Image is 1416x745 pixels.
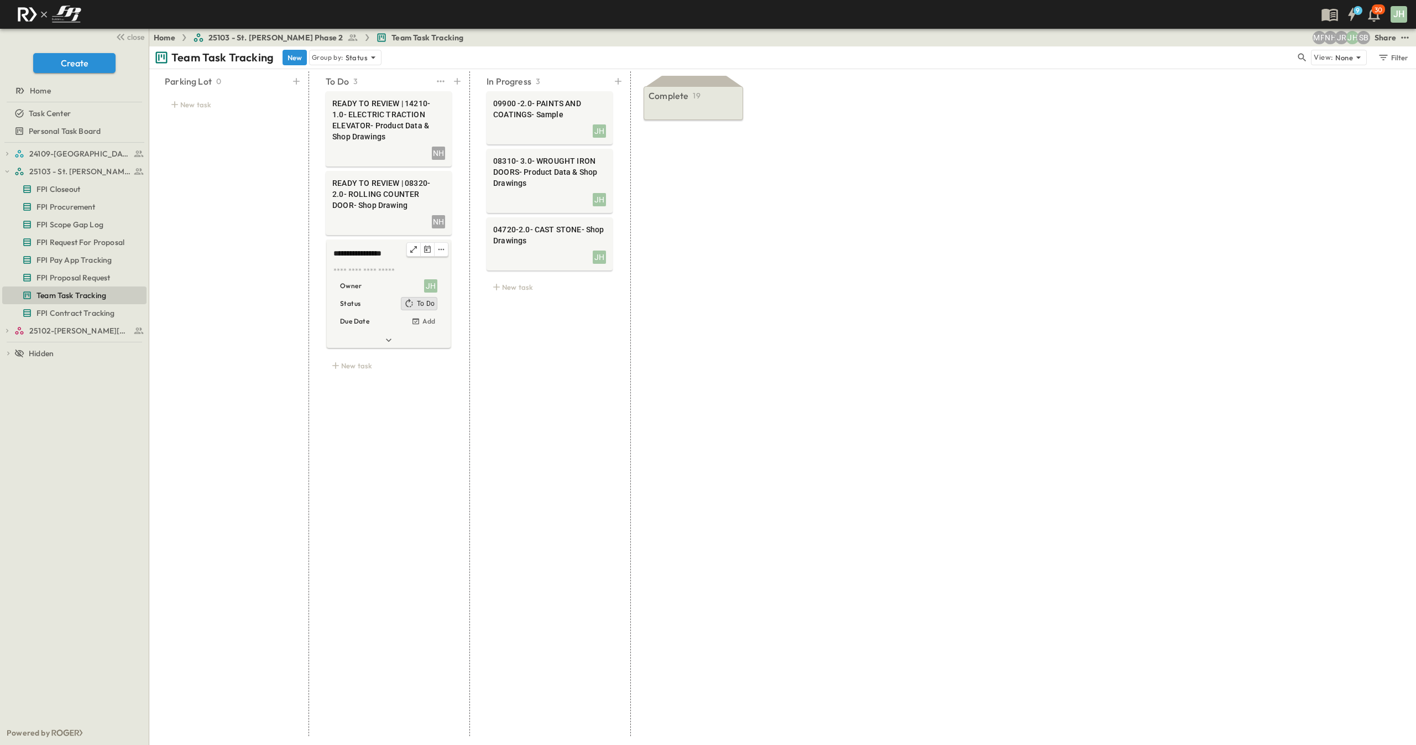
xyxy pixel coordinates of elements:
[1375,6,1382,14] p: 30
[432,147,445,160] div: NH
[29,108,71,119] span: Task Center
[435,243,448,256] button: edit
[2,288,144,303] a: Team Task Tracking
[1357,31,1370,44] div: Sterling Barnett (sterling@fpibuilders.com)
[346,52,368,63] p: Status
[2,269,147,286] div: FPI Proposal Requesttest
[208,32,343,43] span: 25103 - St. [PERSON_NAME] Phase 2
[36,184,80,195] span: FPI Closeout
[487,75,531,88] p: In Progress
[1373,50,1412,65] button: Filter
[2,122,147,140] div: Personal Task Boardtest
[493,155,606,189] span: 08310- 3.0- WROUGHT IRON DOORS- Product Data & Shop Drawings
[36,308,115,319] span: FPI Contract Tracking
[421,243,435,256] button: Tracking Date Menu
[36,290,106,301] span: Team Task Tracking
[2,233,147,251] div: FPI Request For Proposaltest
[14,146,144,161] a: 24109-St. Teresa of Calcutta Parish Hall
[111,29,147,44] button: close
[33,53,116,73] button: Create
[2,163,147,180] div: 25103 - St. [PERSON_NAME] Phase 2test
[30,85,51,96] span: Home
[154,32,470,43] nav: breadcrumbs
[36,219,103,230] span: FPI Scope Gap Log
[1398,31,1412,44] button: test
[171,50,274,65] p: Team Task Tracking
[29,348,54,359] span: Hidden
[693,90,700,101] p: 19
[2,83,144,98] a: Home
[165,75,212,88] p: Parking Lot
[326,171,452,235] div: READY TO REVIEW | 08320- 2.0- ROLLING COUNTER DOOR- Shop DrawingNH
[391,32,463,43] span: Team Task Tracking
[407,243,421,256] button: Open
[2,180,147,198] div: FPI Closeouttest
[29,126,101,137] span: Personal Task Board
[1335,31,1348,44] div: Jayden Ramirez (jramirez@fpibuilders.com)
[1313,31,1326,44] div: Monica Pruteanu (mpruteanu@fpibuilders.com)
[332,98,445,142] span: READY TO REVIEW | 14210- 1.0- ELECTRIC TRACTION ELEVATOR- Product Data & Shop Drawings
[434,74,447,89] button: test
[340,316,369,327] p: Due Date
[487,279,613,295] div: New task
[127,32,144,43] span: close
[326,358,452,373] div: New task
[36,237,124,248] span: FPI Request For Proposal
[536,76,540,87] p: 3
[417,299,435,308] span: To Do
[1356,6,1360,15] h6: 9
[2,198,147,216] div: FPI Procurementtest
[2,106,144,121] a: Task Center
[353,76,358,87] p: 3
[1389,5,1408,24] button: JH
[424,279,437,293] div: JH
[14,164,144,179] a: 25103 - St. [PERSON_NAME] Phase 2
[593,193,606,206] div: JH
[1346,31,1359,44] div: Jose Hurtado (jhurtado@fpibuilders.com)
[312,52,343,63] p: Group by:
[13,3,85,26] img: c8d7d1ed905e502e8f77bf7063faec64e13b34fdb1f2bdd94b0e311fc34f8000.png
[1391,6,1407,23] div: JH
[1377,51,1409,64] div: Filter
[593,251,606,264] div: JH
[340,280,362,291] p: Owner
[2,216,147,233] div: FPI Scope Gap Logtest
[2,322,147,340] div: 25102-Christ The Redeemer Anglican Churchtest
[487,149,613,213] div: 08310- 3.0- WROUGHT IRON DOORS- Product Data & Shop DrawingsJH
[2,235,144,250] a: FPI Request For Proposal
[432,215,445,228] div: NH
[326,75,349,88] p: To Do
[216,76,221,87] p: 0
[332,178,445,211] span: READY TO REVIEW | 08320- 2.0- ROLLING COUNTER DOOR- Shop Drawing
[2,181,144,197] a: FPI Closeout
[1335,52,1353,63] p: None
[283,50,307,65] button: New
[165,97,291,112] div: New task
[29,166,130,177] span: 25103 - St. [PERSON_NAME] Phase 2
[493,98,606,120] span: 09900 -2.0- PAINTS AND COATINGS- Sample
[29,325,130,336] span: 25102-Christ The Redeemer Anglican Church
[2,251,147,269] div: FPI Pay App Trackingtest
[36,254,112,265] span: FPI Pay App Tracking
[1314,51,1333,64] p: View:
[340,298,360,309] p: Status
[2,305,144,321] a: FPI Contract Tracking
[487,217,613,270] div: 04720-2.0- CAST STONE- Shop DrawingsJH
[593,124,606,138] div: JH
[36,272,110,283] span: FPI Proposal Request
[493,224,606,246] span: 04720-2.0- CAST STONE- Shop Drawings
[1341,4,1363,24] button: 9
[649,89,688,102] p: Complete
[193,32,359,43] a: 25103 - St. [PERSON_NAME] Phase 2
[29,148,130,159] span: 24109-St. Teresa of Calcutta Parish Hall
[14,323,144,338] a: 25102-Christ The Redeemer Anglican Church
[487,91,613,144] div: 09900 -2.0- PAINTS AND COATINGS- SampleJH
[2,270,144,285] a: FPI Proposal Request
[2,286,147,304] div: Team Task Trackingtest
[154,32,175,43] a: Home
[2,199,144,215] a: FPI Procurement
[2,217,144,232] a: FPI Scope Gap Log
[422,317,435,326] h6: Add
[1324,31,1337,44] div: Nila Hutcheson (nhutcheson@fpibuilders.com)
[2,252,144,268] a: FPI Pay App Tracking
